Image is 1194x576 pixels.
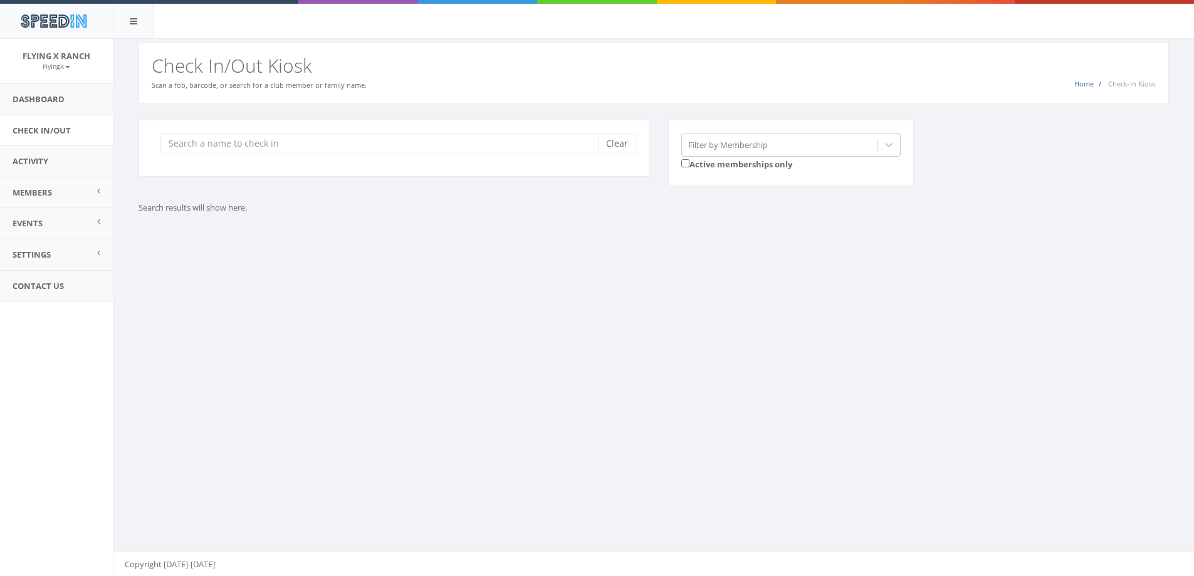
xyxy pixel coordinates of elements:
[13,280,64,291] span: Contact Us
[160,133,607,154] input: Search a name to check in
[598,133,636,154] button: Clear
[43,62,70,71] small: FlyingX
[13,249,51,260] span: Settings
[688,139,768,150] div: Filter by Membership
[152,80,367,90] small: Scan a fob, barcode, or search for a club member or family name.
[43,60,70,71] a: FlyingX
[13,187,52,198] span: Members
[14,9,93,33] img: speedin_logo.png
[681,157,792,170] label: Active memberships only
[681,159,689,167] input: Active memberships only
[13,217,43,229] span: Events
[23,50,90,61] span: Flying X Ranch
[1108,79,1156,88] span: Check-In Kiosk
[139,202,721,214] p: Search results will show here.
[152,55,1156,76] h2: Check In/Out Kiosk
[1074,79,1094,88] a: Home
